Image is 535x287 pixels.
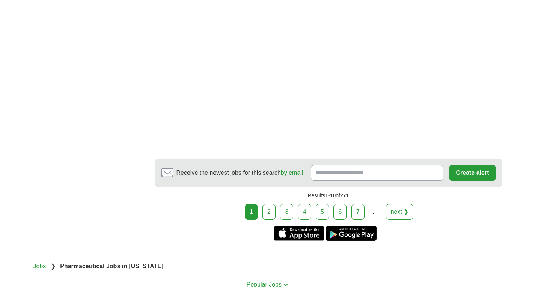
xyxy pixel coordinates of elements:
span: ❯ [51,263,56,269]
img: toggle icon [283,283,288,287]
a: by email [281,170,303,176]
a: 3 [280,204,293,220]
a: Get the iPhone app [274,226,324,241]
a: 7 [351,204,365,220]
div: Results of [155,187,502,204]
div: 1 [245,204,258,220]
a: 2 [262,204,276,220]
a: Jobs [33,263,46,269]
span: Receive the newest jobs for this search : [176,168,305,177]
div: ... [368,204,383,219]
span: 271 [340,192,349,198]
a: next ❯ [386,204,414,220]
button: Create alert [449,165,495,181]
a: 5 [316,204,329,220]
a: 6 [333,204,347,220]
a: Get the Android app [326,226,377,241]
span: 1-10 [325,192,336,198]
strong: Pharmaceutical Jobs in [US_STATE] [60,263,163,269]
a: 4 [298,204,311,220]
